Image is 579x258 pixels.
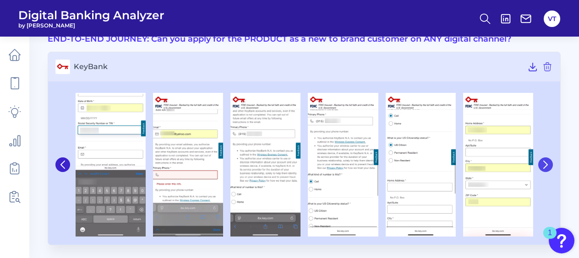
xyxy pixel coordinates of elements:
span: KeyBank [74,62,524,71]
img: KeyBank [153,93,223,236]
span: by [PERSON_NAME] [18,22,164,29]
img: KeyBank [230,93,300,236]
div: 1 [548,233,552,245]
button: Open Resource Center, 1 new notification [549,228,574,253]
h3: END-TO-END JOURNEY: Can you apply for the PRODUCT as a new to brand customer on ANY digital channel? [48,34,561,44]
img: KeyBank [308,93,378,236]
img: KeyBank [386,93,456,236]
img: KeyBank [76,93,146,236]
img: KeyBank [463,93,533,236]
span: Digital Banking Analyzer [18,8,164,22]
button: VT [544,11,560,27]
